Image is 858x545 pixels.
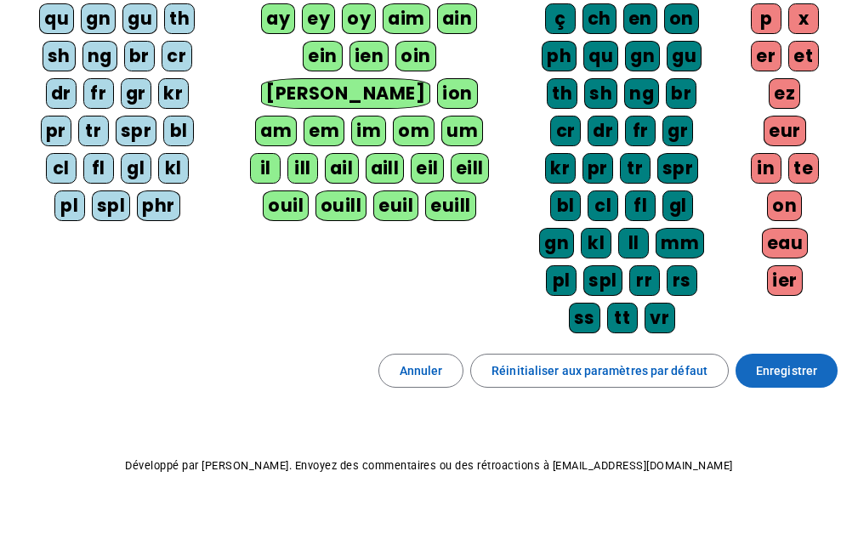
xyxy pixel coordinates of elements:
div: ch [582,3,617,34]
div: gn [539,228,574,258]
div: fl [83,153,114,184]
div: cl [46,153,77,184]
div: rr [629,265,660,296]
div: ain [437,3,478,34]
div: ein [303,41,343,71]
div: rs [667,265,697,296]
div: ill [287,153,318,184]
div: tr [78,116,109,146]
div: ay [261,3,295,34]
button: Réinitialiser aux paramètres par défaut [470,354,729,388]
div: on [767,190,802,221]
div: kl [581,228,611,258]
div: th [164,3,195,34]
div: spl [583,265,622,296]
div: pl [546,265,577,296]
div: qu [39,3,74,34]
span: Enregistrer [756,360,817,381]
div: gn [81,3,116,34]
div: oy [342,3,376,34]
div: euil [373,190,418,221]
div: pr [582,153,613,184]
div: phr [137,190,180,221]
div: dr [588,116,618,146]
span: Réinitialiser aux paramètres par défaut [492,360,707,381]
div: tt [607,303,638,333]
div: gn [625,41,660,71]
div: ey [302,3,335,34]
div: gl [121,153,151,184]
div: ail [325,153,359,184]
div: spr [116,116,157,146]
button: Annuler [378,354,464,388]
div: kl [158,153,189,184]
div: p [751,3,781,34]
div: te [788,153,819,184]
div: vr [645,303,675,333]
div: ier [767,265,803,296]
div: pl [54,190,85,221]
div: sh [584,78,617,109]
div: en [623,3,657,34]
div: ll [618,228,649,258]
div: ien [349,41,389,71]
div: gr [662,116,693,146]
div: mm [656,228,704,258]
div: dr [46,78,77,109]
div: ouil [263,190,309,221]
div: tr [620,153,651,184]
div: ez [769,78,800,109]
div: gl [662,190,693,221]
div: [PERSON_NAME] [261,78,430,109]
div: br [666,78,696,109]
div: gr [121,78,151,109]
div: pr [41,116,71,146]
div: ion [437,78,478,109]
div: cl [588,190,618,221]
div: ph [542,41,577,71]
span: Annuler [400,360,443,381]
div: fr [625,116,656,146]
button: Enregistrer [736,354,838,388]
div: em [304,116,344,146]
div: et [788,41,819,71]
div: om [393,116,435,146]
div: gu [667,41,702,71]
div: bl [550,190,581,221]
div: er [751,41,781,71]
div: euill [425,190,475,221]
div: on [664,3,699,34]
div: fr [83,78,114,109]
div: ng [82,41,117,71]
div: th [547,78,577,109]
div: eill [451,153,489,184]
div: im [351,116,386,146]
div: aill [366,153,405,184]
div: bl [163,116,194,146]
div: spl [92,190,131,221]
p: Développé par [PERSON_NAME]. Envoyez des commentaires ou des rétroactions à [EMAIL_ADDRESS][DOMAI... [14,456,844,476]
div: spr [657,153,699,184]
div: eil [411,153,444,184]
div: kr [158,78,189,109]
div: am [255,116,297,146]
div: x [788,3,819,34]
div: ng [624,78,659,109]
div: cr [162,41,192,71]
div: sh [43,41,76,71]
div: um [441,116,483,146]
div: ss [569,303,600,333]
div: kr [545,153,576,184]
div: oin [395,41,436,71]
div: qu [583,41,618,71]
div: eau [762,228,809,258]
div: in [751,153,781,184]
div: cr [550,116,581,146]
div: il [250,153,281,184]
div: eur [764,116,806,146]
div: ouill [315,190,366,221]
div: gu [122,3,157,34]
div: br [124,41,155,71]
div: aim [383,3,430,34]
div: ç [545,3,576,34]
